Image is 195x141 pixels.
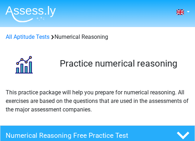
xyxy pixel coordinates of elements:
a: All Aptitude Tests [6,33,49,40]
img: Assessly [5,6,56,22]
h4: Numerical Reasoning Free Practice Test [6,131,157,140]
p: This practice package will help you prepare for numerical reasoning. All exercises are based on t... [6,88,189,114]
img: numerical reasoning [6,47,41,83]
div: Numerical Reasoning [3,33,192,41]
h3: Practice numerical reasoning [60,58,184,69]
